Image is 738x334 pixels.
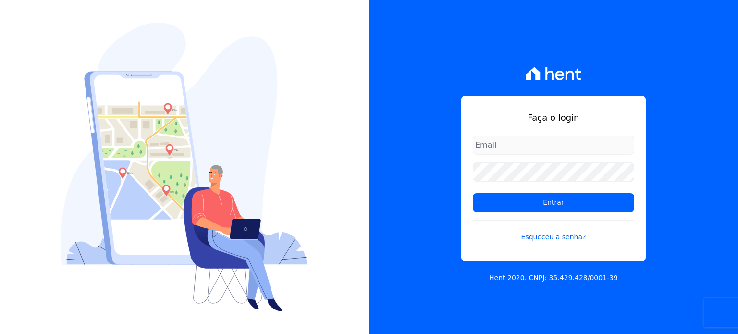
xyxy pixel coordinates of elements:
[473,136,634,155] input: Email
[473,193,634,212] input: Entrar
[61,23,308,311] img: Login
[489,273,618,283] p: Hent 2020. CNPJ: 35.429.428/0001-39
[473,111,634,124] h1: Faça o login
[473,220,634,242] a: Esqueceu a senha?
